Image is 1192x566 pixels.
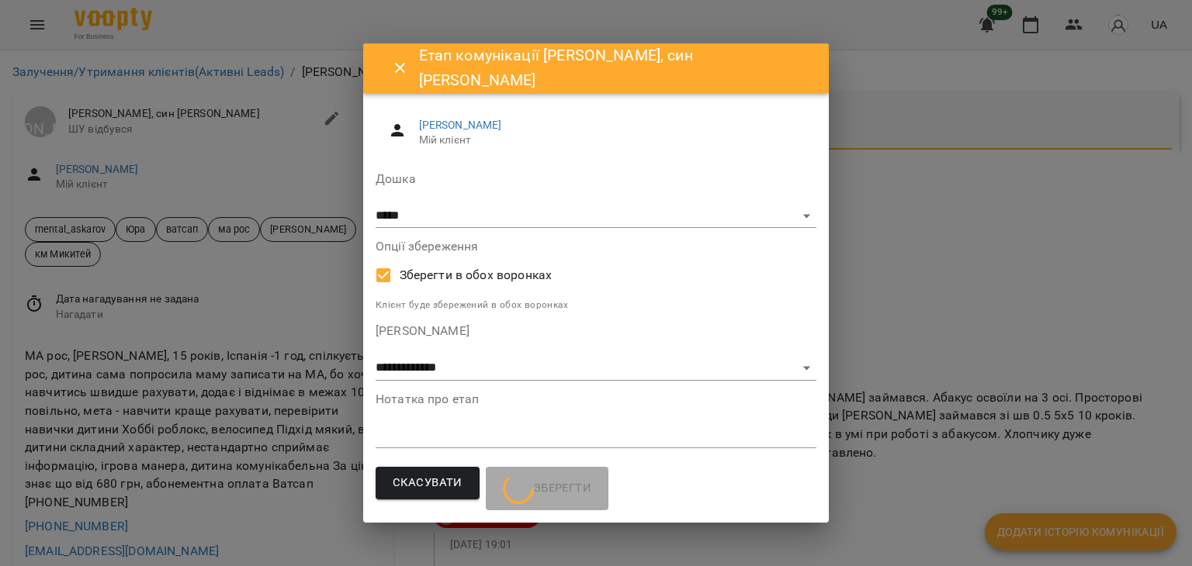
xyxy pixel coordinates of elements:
[376,240,816,253] label: Опції збереження
[376,298,816,313] p: Клієнт буде збережений в обох воронках
[419,133,804,148] span: Мій клієнт
[400,266,553,285] span: Зберегти в обох воронках
[376,173,816,185] label: Дошка
[376,467,480,499] button: Скасувати
[382,50,419,87] button: Close
[393,473,463,493] span: Скасувати
[419,119,502,131] a: [PERSON_NAME]
[376,325,816,337] label: [PERSON_NAME]
[376,393,816,406] label: Нотатка про етап
[419,43,810,92] h6: Етап комунікації [PERSON_NAME], син [PERSON_NAME]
